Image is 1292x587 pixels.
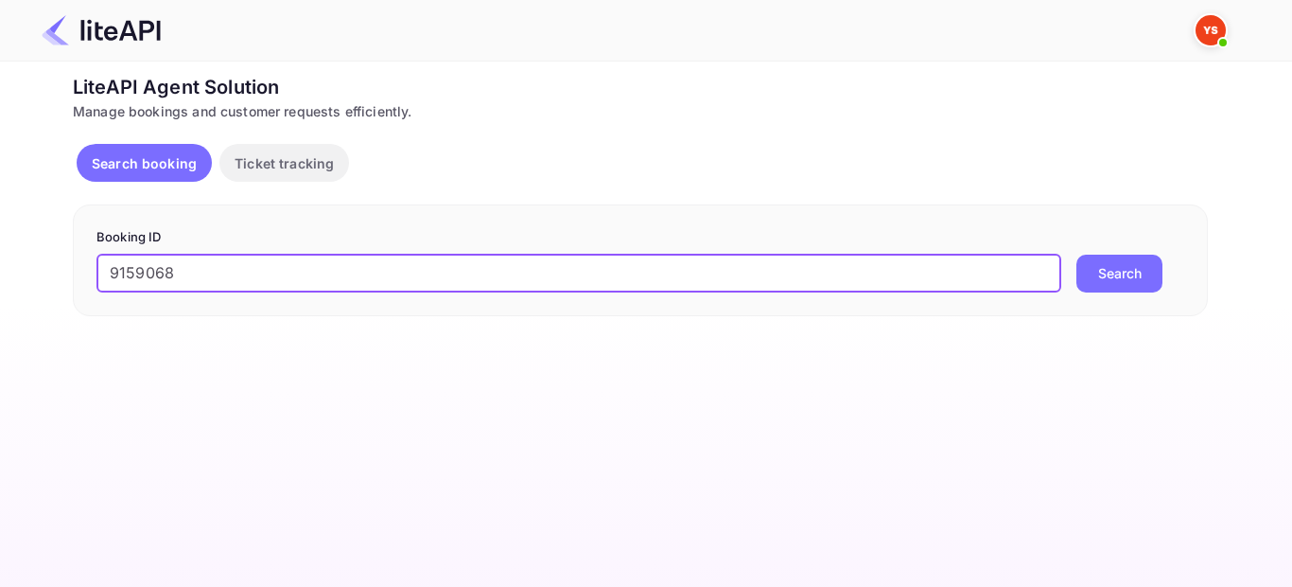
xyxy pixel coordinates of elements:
[92,153,197,173] p: Search booking
[73,101,1208,121] div: Manage bookings and customer requests efficiently.
[73,73,1208,101] div: LiteAPI Agent Solution
[96,228,1184,247] p: Booking ID
[96,255,1061,293] input: Enter Booking ID (e.g., 63782194)
[42,15,161,45] img: LiteAPI Logo
[235,153,334,173] p: Ticket tracking
[1196,15,1226,45] img: Yandex Support
[1076,255,1162,293] button: Search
